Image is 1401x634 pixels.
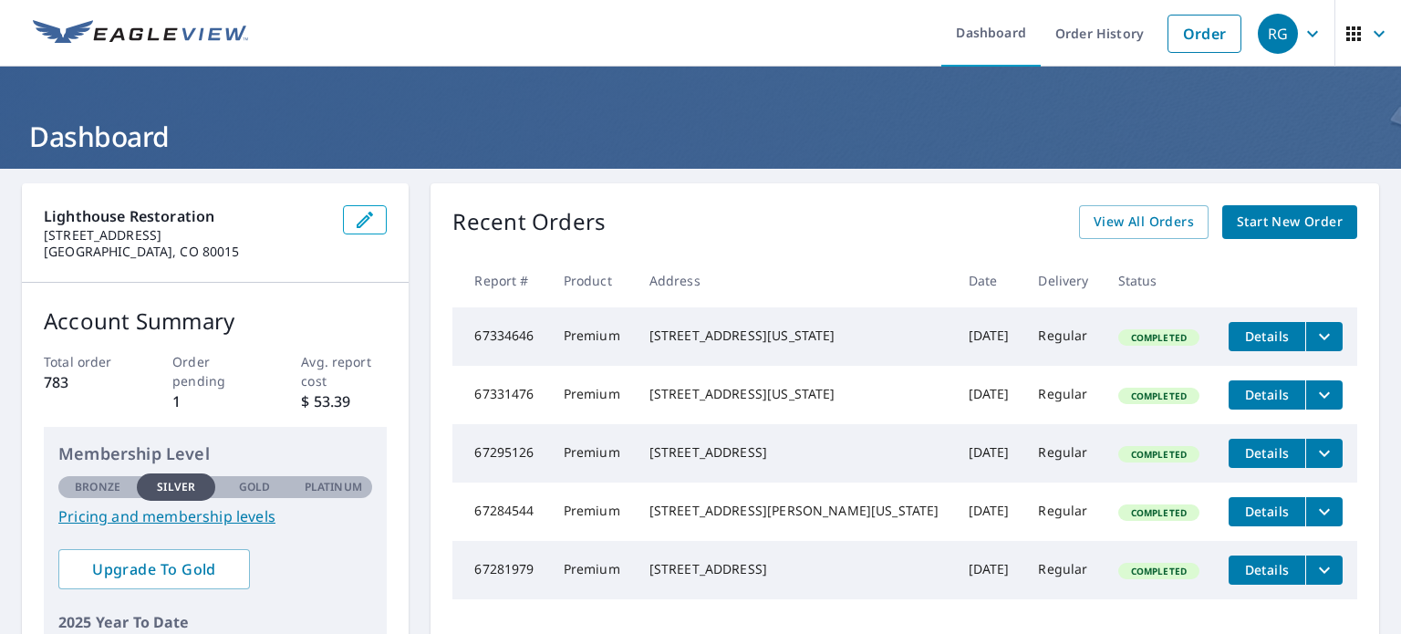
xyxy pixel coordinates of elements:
button: detailsBtn-67284544 [1229,497,1305,526]
td: 67331476 [452,366,548,424]
p: Gold [239,479,270,495]
td: [DATE] [954,483,1024,541]
td: [DATE] [954,424,1024,483]
td: Premium [549,424,635,483]
div: [STREET_ADDRESS][US_STATE] [649,385,939,403]
td: Premium [549,483,635,541]
a: Pricing and membership levels [58,505,372,527]
span: Completed [1120,390,1198,402]
td: Premium [549,541,635,599]
td: 67295126 [452,424,548,483]
th: Delivery [1023,254,1103,307]
a: View All Orders [1079,205,1209,239]
span: Details [1240,386,1294,403]
p: 783 [44,371,130,393]
button: detailsBtn-67281979 [1229,556,1305,585]
button: filesDropdownBtn-67295126 [1305,439,1343,468]
div: [STREET_ADDRESS] [649,443,939,462]
th: Product [549,254,635,307]
td: 67284544 [452,483,548,541]
button: filesDropdownBtn-67334646 [1305,322,1343,351]
p: Lighthouse Restoration [44,205,328,227]
button: detailsBtn-67334646 [1229,322,1305,351]
h1: Dashboard [22,118,1379,155]
button: detailsBtn-67295126 [1229,439,1305,468]
td: Regular [1023,307,1103,366]
p: Order pending [172,352,258,390]
p: Recent Orders [452,205,606,239]
td: Regular [1023,483,1103,541]
span: Completed [1120,565,1198,577]
td: 67281979 [452,541,548,599]
span: Details [1240,503,1294,520]
button: detailsBtn-67331476 [1229,380,1305,410]
p: Account Summary [44,305,387,338]
span: Completed [1120,331,1198,344]
td: [DATE] [954,541,1024,599]
td: [DATE] [954,366,1024,424]
td: [DATE] [954,307,1024,366]
p: Bronze [75,479,120,495]
p: Membership Level [58,442,372,466]
p: Platinum [305,479,362,495]
span: Start New Order [1237,211,1343,234]
td: Regular [1023,541,1103,599]
th: Address [635,254,954,307]
p: 1 [172,390,258,412]
span: Completed [1120,448,1198,461]
p: $ 53.39 [301,390,387,412]
span: Details [1240,327,1294,345]
button: filesDropdownBtn-67284544 [1305,497,1343,526]
div: [STREET_ADDRESS][PERSON_NAME][US_STATE] [649,502,939,520]
span: Completed [1120,506,1198,519]
th: Date [954,254,1024,307]
span: View All Orders [1094,211,1194,234]
a: Upgrade To Gold [58,549,250,589]
a: Start New Order [1222,205,1357,239]
td: Premium [549,307,635,366]
p: [GEOGRAPHIC_DATA], CO 80015 [44,244,328,260]
img: EV Logo [33,20,248,47]
th: Report # [452,254,548,307]
td: 67334646 [452,307,548,366]
p: Avg. report cost [301,352,387,390]
th: Status [1104,254,1214,307]
div: [STREET_ADDRESS][US_STATE] [649,327,939,345]
p: Silver [157,479,195,495]
span: Details [1240,444,1294,462]
a: Order [1167,15,1241,53]
p: [STREET_ADDRESS] [44,227,328,244]
div: [STREET_ADDRESS] [649,560,939,578]
p: 2025 Year To Date [58,611,372,633]
button: filesDropdownBtn-67281979 [1305,556,1343,585]
span: Details [1240,561,1294,578]
span: Upgrade To Gold [73,559,235,579]
td: Premium [549,366,635,424]
td: Regular [1023,424,1103,483]
button: filesDropdownBtn-67331476 [1305,380,1343,410]
p: Total order [44,352,130,371]
div: RG [1258,14,1298,54]
td: Regular [1023,366,1103,424]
